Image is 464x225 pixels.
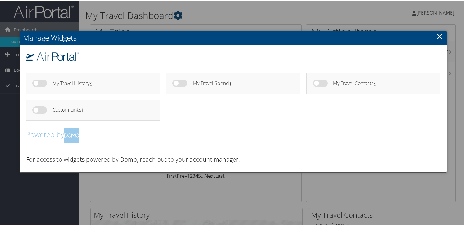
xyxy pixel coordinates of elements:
[20,30,447,44] h2: Manage Widgets
[64,127,79,142] img: domo-logo.png
[26,51,79,60] img: airportal-logo.png
[26,127,440,142] h2: Powered by
[436,30,443,42] a: Close
[53,107,149,112] h4: Custom Links
[26,155,440,163] h3: For access to widgets powered by Domo, reach out to your account manager.
[333,80,430,85] h4: My Travel Contacts
[193,80,289,85] h4: My Travel Spend
[53,80,149,85] h4: My Travel History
